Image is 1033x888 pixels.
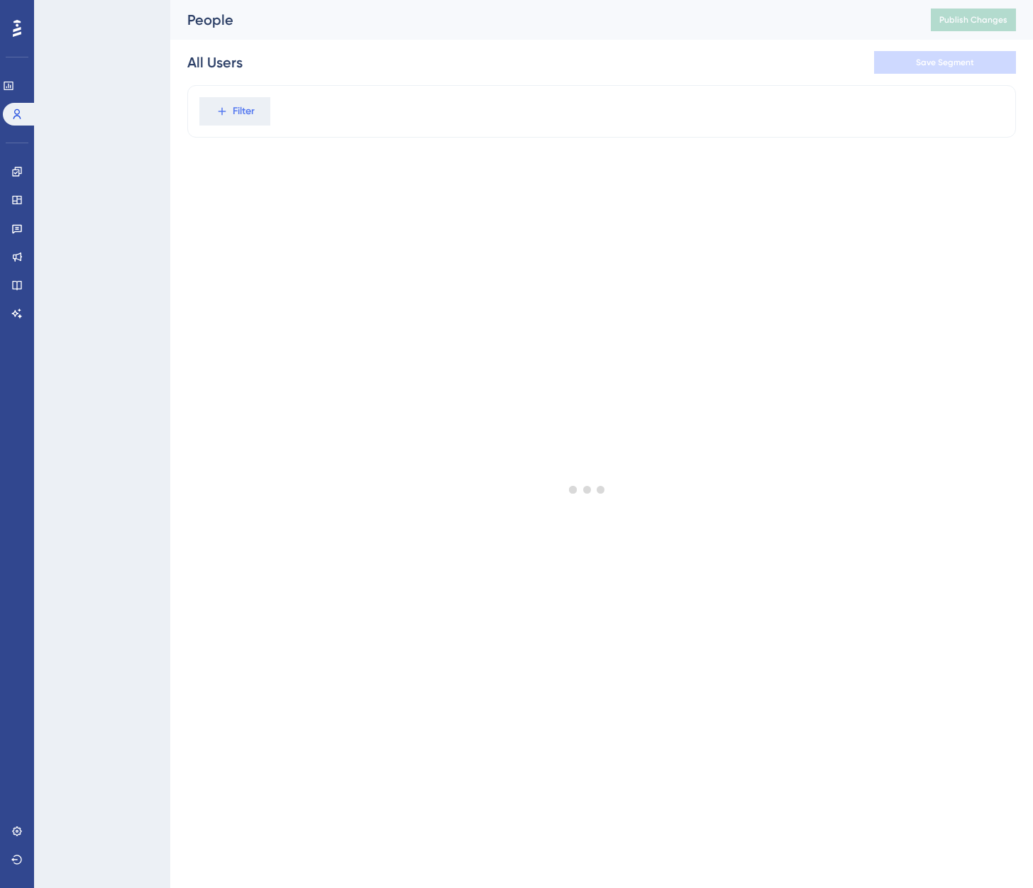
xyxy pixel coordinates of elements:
button: Save Segment [874,51,1016,74]
button: Publish Changes [931,9,1016,31]
div: People [187,10,895,30]
span: Publish Changes [939,14,1007,26]
span: Save Segment [916,57,974,68]
div: All Users [187,52,243,72]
